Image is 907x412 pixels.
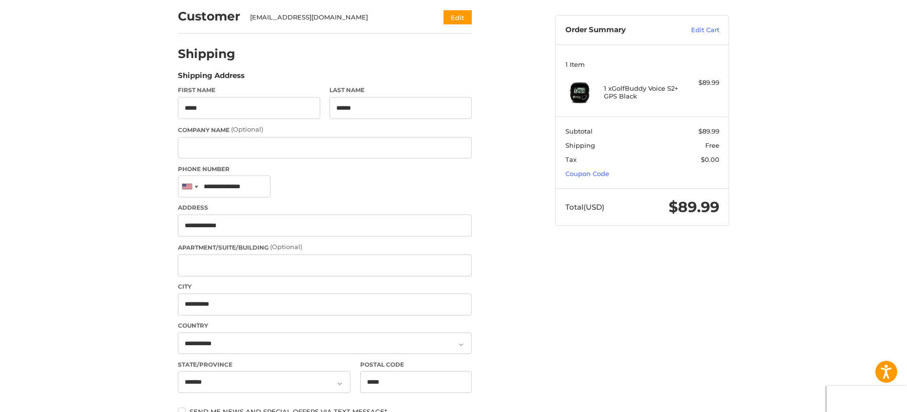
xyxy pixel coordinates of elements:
[178,165,472,174] label: Phone Number
[565,156,577,163] span: Tax
[565,170,609,177] a: Coupon Code
[565,141,595,149] span: Shipping
[178,282,472,291] label: City
[681,78,719,88] div: $89.99
[565,60,719,68] h3: 1 Item
[178,9,240,24] h2: Customer
[178,86,320,95] label: First Name
[444,10,472,24] button: Edit
[604,84,678,100] h4: 1 x GolfBuddy Voice S2+ GPS Black
[565,127,593,135] span: Subtotal
[270,243,302,251] small: (Optional)
[178,203,472,212] label: Address
[565,202,604,212] span: Total (USD)
[827,386,907,412] iframe: Google Customer Reviews
[705,141,719,149] span: Free
[669,198,719,216] span: $89.99
[178,46,235,61] h2: Shipping
[178,360,350,369] label: State/Province
[670,25,719,35] a: Edit Cart
[360,360,472,369] label: Postal Code
[701,156,719,163] span: $0.00
[698,127,719,135] span: $89.99
[178,242,472,252] label: Apartment/Suite/Building
[250,13,425,22] div: [EMAIL_ADDRESS][DOMAIN_NAME]
[231,125,263,133] small: (Optional)
[178,321,472,330] label: Country
[178,176,201,197] div: United States: +1
[178,70,245,86] legend: Shipping Address
[178,125,472,135] label: Company Name
[329,86,472,95] label: Last Name
[565,25,670,35] h3: Order Summary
